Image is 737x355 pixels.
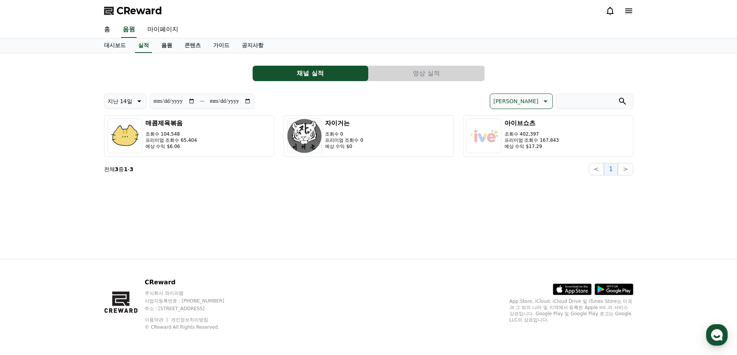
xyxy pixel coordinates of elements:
[589,163,604,175] button: <
[145,137,197,143] p: 프리미엄 조회수 65,404
[108,119,142,153] img: 매콤제육볶음
[71,257,80,263] span: 대화
[121,22,137,38] a: 음원
[325,137,363,143] p: 프리미엄 조회수 0
[178,38,207,53] a: 콘텐츠
[463,115,633,157] button: 아이브쇼츠 조회수 402,397 프리미엄 조회수 167,843 예상 수익 $17.29
[24,256,29,263] span: 홈
[51,245,100,264] a: 대화
[369,66,484,81] button: 영상 실적
[325,119,363,128] h3: 자이거는
[236,38,270,53] a: 공지사항
[135,38,152,53] a: 실적
[207,38,236,53] a: 가이드
[145,119,197,128] h3: 매콤제육볶음
[145,131,197,137] p: 조회수 104,548
[145,317,169,323] a: 이용약관
[130,166,133,172] strong: 3
[490,93,552,109] button: [PERSON_NAME]
[200,97,205,106] p: ~
[124,166,128,172] strong: 1
[145,290,239,296] p: 주식회사 와이피랩
[100,245,149,264] a: 설정
[325,143,363,149] p: 예상 수익 $0
[145,306,239,312] p: 주소 : [STREET_ADDRESS]
[141,22,185,38] a: 마이페이지
[116,5,162,17] span: CReward
[618,163,633,175] button: >
[145,324,239,330] p: © CReward All Rights Reserved.
[510,298,633,323] p: App Store, iCloud, iCloud Drive 및 iTunes Store는 미국과 그 밖의 나라 및 지역에서 등록된 Apple Inc.의 서비스 상표입니다. Goo...
[493,96,538,107] p: [PERSON_NAME]
[253,66,368,81] button: 채널 실적
[98,38,132,53] a: 대시보드
[108,96,132,107] p: 지난 14일
[104,5,162,17] a: CReward
[467,119,501,153] img: 아이브쇼츠
[104,93,147,109] button: 지난 14일
[115,166,119,172] strong: 3
[287,119,322,153] img: 자이거는
[104,115,274,157] button: 매콤제육볶음 조회수 104,548 프리미엄 조회수 65,404 예상 수익 $6.06
[504,131,559,137] p: 조회수 402,397
[504,137,559,143] p: 프리미엄 조회수 167,843
[104,165,133,173] p: 전체 중 -
[171,317,208,323] a: 개인정보처리방침
[325,131,363,137] p: 조회수 0
[145,298,239,304] p: 사업자등록번호 : [PHONE_NUMBER]
[145,278,239,287] p: CReward
[284,115,454,157] button: 자이거는 조회수 0 프리미엄 조회수 0 예상 수익 $0
[145,143,197,149] p: 예상 수익 $6.06
[504,143,559,149] p: 예상 수익 $17.29
[120,256,129,263] span: 설정
[604,163,618,175] button: 1
[98,22,116,38] a: 홈
[2,245,51,264] a: 홈
[504,119,559,128] h3: 아이브쇼츠
[155,38,178,53] a: 음원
